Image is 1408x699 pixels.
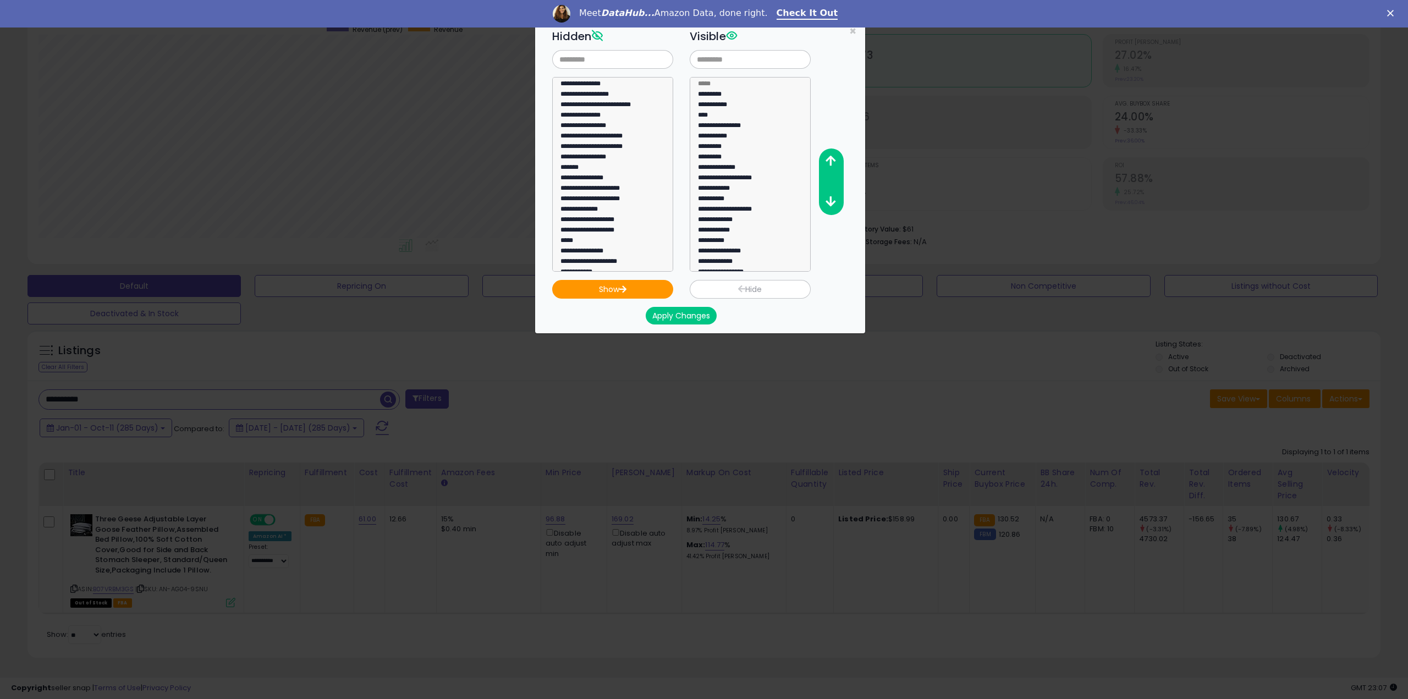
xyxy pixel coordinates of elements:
[579,8,768,19] div: Meet Amazon Data, done right.
[646,307,717,324] button: Apply Changes
[777,8,838,20] a: Check It Out
[552,280,673,299] button: Show
[690,280,811,299] button: Hide
[1387,10,1398,16] div: Close
[849,23,856,39] span: ×
[601,8,654,18] i: DataHub...
[553,5,570,23] img: Profile image for Georgie
[552,28,673,45] h3: Hidden
[690,28,811,45] h3: Visible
